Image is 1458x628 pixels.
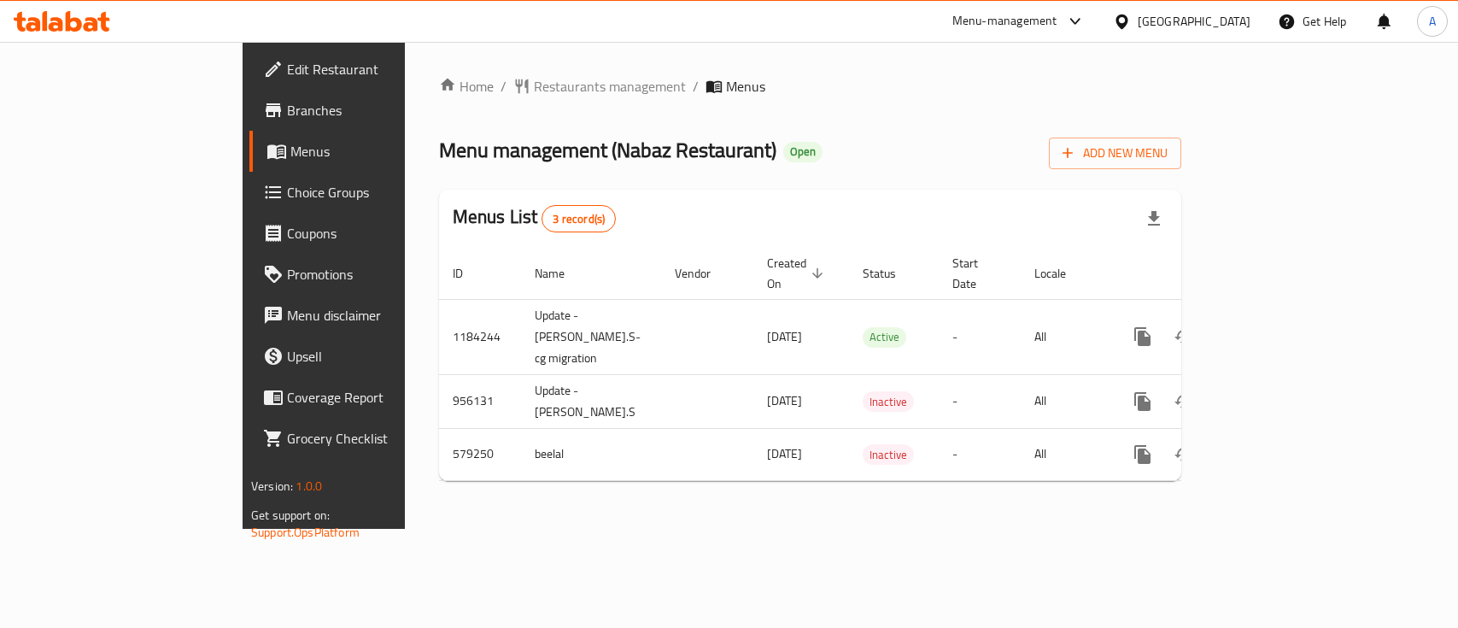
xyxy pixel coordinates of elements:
[251,504,330,526] span: Get support on:
[863,263,918,284] span: Status
[863,327,906,348] div: Active
[939,428,1021,480] td: -
[249,90,486,131] a: Branches
[249,377,486,418] a: Coverage Report
[249,254,486,295] a: Promotions
[535,263,587,284] span: Name
[863,327,906,347] span: Active
[287,264,472,285] span: Promotions
[521,428,661,480] td: beelal
[767,253,829,294] span: Created On
[767,443,802,465] span: [DATE]
[290,141,472,161] span: Menus
[287,59,472,79] span: Edit Restaurant
[783,142,823,162] div: Open
[1109,248,1300,300] th: Actions
[726,76,765,97] span: Menus
[1021,374,1109,428] td: All
[1133,198,1174,239] div: Export file
[251,521,360,543] a: Support.OpsPlatform
[249,172,486,213] a: Choice Groups
[1063,143,1168,164] span: Add New Menu
[1021,299,1109,374] td: All
[287,182,472,202] span: Choice Groups
[675,263,733,284] span: Vendor
[767,326,802,348] span: [DATE]
[501,76,506,97] li: /
[1138,12,1250,31] div: [GEOGRAPHIC_DATA]
[1429,12,1436,31] span: A
[863,445,914,465] span: Inactive
[439,131,776,169] span: Menu management ( Nabaz Restaurant )
[521,299,661,374] td: Update - [PERSON_NAME].S-cg migration
[249,418,486,459] a: Grocery Checklist
[287,428,472,449] span: Grocery Checklist
[453,263,485,284] span: ID
[534,76,686,97] span: Restaurants management
[249,295,486,336] a: Menu disclaimer
[251,475,293,497] span: Version:
[521,374,661,428] td: Update - [PERSON_NAME].S
[287,100,472,120] span: Branches
[863,444,914,465] div: Inactive
[693,76,699,97] li: /
[952,11,1057,32] div: Menu-management
[513,76,686,97] a: Restaurants management
[287,387,472,408] span: Coverage Report
[783,144,823,159] span: Open
[1163,316,1204,357] button: Change Status
[249,213,486,254] a: Coupons
[287,346,472,367] span: Upsell
[249,336,486,377] a: Upsell
[542,211,615,227] span: 3 record(s)
[542,205,616,232] div: Total records count
[939,374,1021,428] td: -
[1034,263,1088,284] span: Locale
[1163,434,1204,475] button: Change Status
[249,49,486,90] a: Edit Restaurant
[287,305,472,326] span: Menu disclaimer
[439,76,1181,97] nav: breadcrumb
[439,248,1300,481] table: enhanced table
[1122,381,1163,422] button: more
[296,475,322,497] span: 1.0.0
[453,204,616,232] h2: Menus List
[767,390,802,412] span: [DATE]
[952,253,1000,294] span: Start Date
[1163,381,1204,422] button: Change Status
[1122,434,1163,475] button: more
[863,392,914,412] span: Inactive
[863,391,914,412] div: Inactive
[1049,138,1181,169] button: Add New Menu
[249,131,486,172] a: Menus
[287,223,472,244] span: Coupons
[1122,316,1163,357] button: more
[1021,428,1109,480] td: All
[939,299,1021,374] td: -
